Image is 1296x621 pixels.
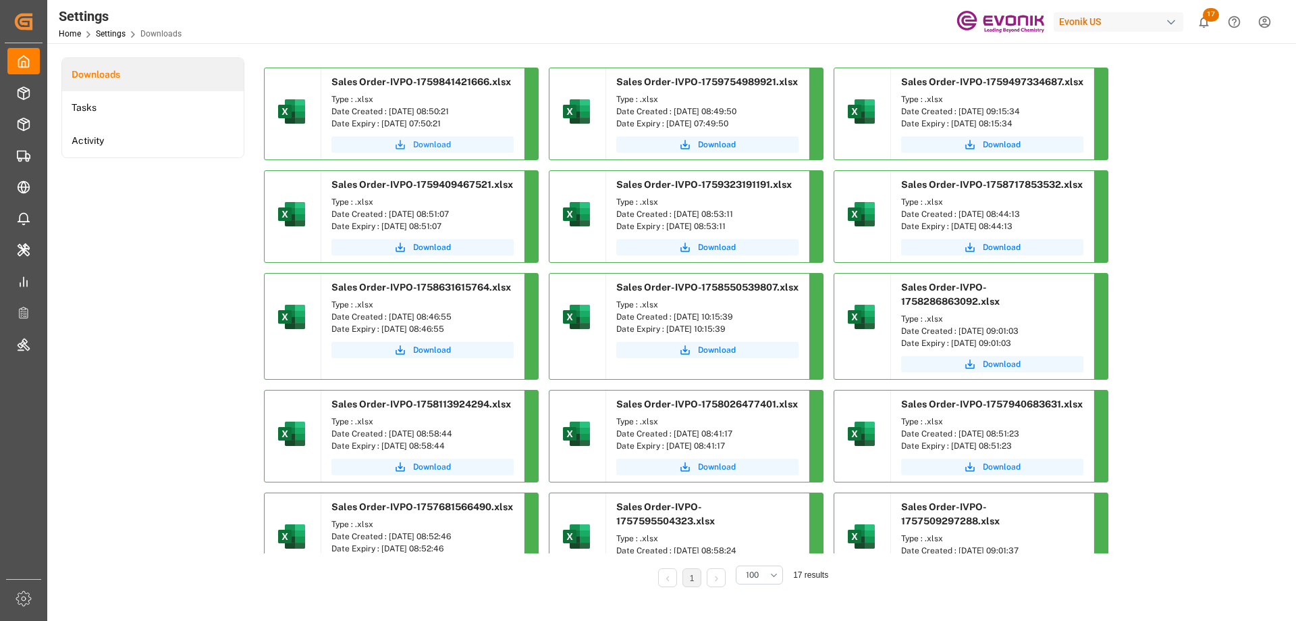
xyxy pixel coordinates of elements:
div: Date Created : [DATE] 08:44:13 [901,208,1083,220]
div: Type : .xlsx [901,532,1083,545]
div: Date Expiry : [DATE] 10:15:39 [616,323,799,335]
span: Sales Order-IVPO-1758286863092.xlsx [901,282,1000,307]
button: Download [616,342,799,358]
div: Date Created : [DATE] 08:52:46 [331,530,514,543]
div: Date Expiry : [DATE] 08:51:23 [901,440,1083,452]
div: Type : .xlsx [616,93,799,105]
div: Date Expiry : [DATE] 08:51:07 [331,220,514,232]
div: Type : .xlsx [331,416,514,428]
img: microsoft-excel-2019--v1.png [275,198,308,230]
a: Home [59,29,81,39]
img: Evonik-brand-mark-Deep-Purple-RGB.jpeg_1700498283.jpeg [956,10,1044,34]
button: Download [331,459,514,475]
span: Download [983,139,1021,151]
img: microsoft-excel-2019--v1.png [275,95,308,128]
a: Settings [96,29,126,39]
span: Download [983,358,1021,370]
div: Type : .xlsx [616,532,799,545]
span: Sales Order-IVPO-1757940683631.xlsx [901,399,1083,409]
div: Date Expiry : [DATE] 08:58:44 [331,440,514,452]
img: microsoft-excel-2019--v1.png [845,418,878,450]
img: microsoft-excel-2019--v1.png [845,198,878,230]
a: Download [616,239,799,255]
img: microsoft-excel-2019--v1.png [560,520,593,553]
span: Download [698,344,736,356]
button: Download [331,239,514,255]
div: Settings [59,6,182,26]
div: Type : .xlsx [616,416,799,428]
div: Type : .xlsx [616,299,799,311]
img: microsoft-excel-2019--v1.png [275,520,308,553]
button: open menu [736,566,783,585]
span: Sales Order-IVPO-1757509297288.xlsx [901,501,1000,526]
span: Download [698,241,736,253]
div: Date Created : [DATE] 08:51:23 [901,428,1083,440]
img: microsoft-excel-2019--v1.png [275,301,308,333]
div: Type : .xlsx [901,196,1083,208]
div: Type : .xlsx [901,313,1083,325]
div: Date Created : [DATE] 08:41:17 [616,428,799,440]
div: Date Created : [DATE] 09:01:03 [901,325,1083,337]
span: Sales Order-IVPO-1757681566490.xlsx [331,501,513,512]
span: Download [413,139,451,151]
div: Type : .xlsx [901,93,1083,105]
a: Download [901,136,1083,153]
div: Date Created : [DATE] 08:58:24 [616,545,799,557]
span: Sales Order-IVPO-1758631615764.xlsx [331,282,511,293]
span: Download [983,241,1021,253]
span: Sales Order-IVPO-1759497334687.xlsx [901,76,1083,87]
div: Date Expiry : [DATE] 08:44:13 [901,220,1083,232]
img: microsoft-excel-2019--v1.png [845,520,878,553]
span: 100 [746,569,759,581]
span: Sales Order-IVPO-1758717853532.xlsx [901,179,1083,190]
button: Download [331,342,514,358]
div: Date Expiry : [DATE] 07:50:21 [331,118,514,130]
span: Sales Order-IVPO-1759841421666.xlsx [331,76,511,87]
div: Type : .xlsx [616,196,799,208]
div: Date Expiry : [DATE] 09:01:03 [901,337,1083,349]
div: Type : .xlsx [331,93,514,105]
span: Sales Order-IVPO-1759409467521.xlsx [331,179,513,190]
button: Download [901,459,1083,475]
span: Download [698,139,736,151]
button: Download [901,239,1083,255]
span: Sales Order-IVPO-1758026477401.xlsx [616,399,798,409]
li: Previous Page [658,568,677,587]
a: Downloads [62,58,244,91]
div: Date Expiry : [DATE] 08:52:46 [331,543,514,555]
img: microsoft-excel-2019--v1.png [560,301,593,333]
div: Date Expiry : [DATE] 08:53:11 [616,220,799,232]
img: microsoft-excel-2019--v1.png [845,95,878,128]
div: Date Created : [DATE] 08:46:55 [331,311,514,323]
span: Sales Order-IVPO-1758113924294.xlsx [331,399,511,409]
div: Date Created : [DATE] 08:53:11 [616,208,799,220]
span: Sales Order-IVPO-1757595504323.xlsx [616,501,715,526]
div: Date Expiry : [DATE] 08:15:34 [901,118,1083,130]
div: Date Created : [DATE] 08:49:50 [616,105,799,118]
span: Sales Order-IVPO-1759754989921.xlsx [616,76,798,87]
div: Date Created : [DATE] 09:01:37 [901,545,1083,557]
div: Type : .xlsx [331,518,514,530]
img: microsoft-excel-2019--v1.png [560,198,593,230]
li: Tasks [62,91,244,124]
span: Download [413,344,451,356]
div: Date Expiry : [DATE] 08:41:17 [616,440,799,452]
a: 1 [690,574,695,583]
img: microsoft-excel-2019--v1.png [560,95,593,128]
div: Type : .xlsx [331,196,514,208]
span: Sales Order-IVPO-1759323191191.xlsx [616,179,792,190]
li: Next Page [707,568,726,587]
div: Date Created : [DATE] 08:50:21 [331,105,514,118]
button: Download [901,356,1083,372]
li: 1 [682,568,701,587]
div: Date Created : [DATE] 08:58:44 [331,428,514,440]
button: Download [331,136,514,153]
button: Download [616,136,799,153]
